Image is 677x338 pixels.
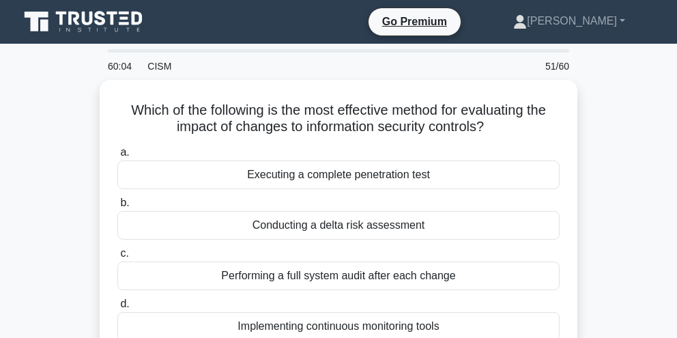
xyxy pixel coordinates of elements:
div: Conducting a delta risk assessment [117,211,560,240]
a: [PERSON_NAME] [480,8,658,35]
div: 60:04 [100,53,139,80]
div: 51/60 [498,53,577,80]
h5: Which of the following is the most effective method for evaluating the impact of changes to infor... [116,102,561,136]
div: Performing a full system audit after each change [117,262,560,290]
span: b. [120,197,129,208]
span: c. [120,247,128,259]
span: d. [120,298,129,309]
div: Executing a complete penetration test [117,160,560,189]
a: Go Premium [374,13,455,30]
div: CISM [139,53,378,80]
span: a. [120,146,129,158]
